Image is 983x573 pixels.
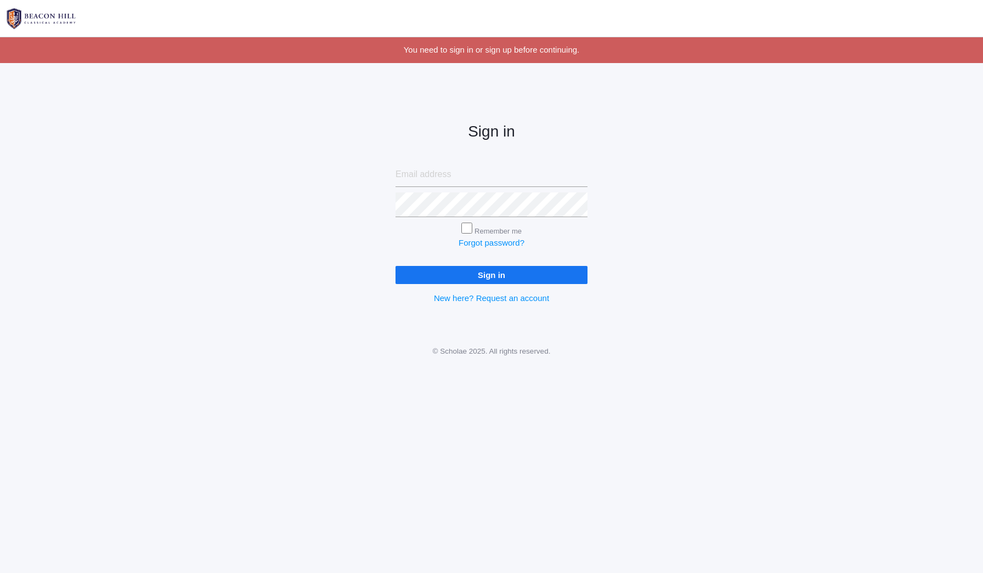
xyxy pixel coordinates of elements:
[396,266,587,284] input: Sign in
[474,227,522,235] label: Remember me
[434,293,549,303] a: New here? Request an account
[396,123,587,140] h2: Sign in
[459,238,524,247] a: Forgot password?
[396,162,587,187] input: Email address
